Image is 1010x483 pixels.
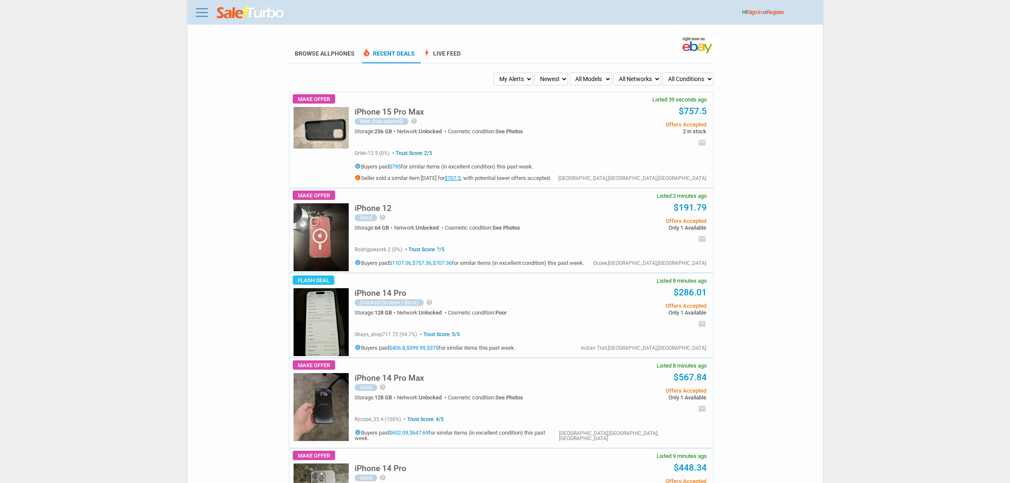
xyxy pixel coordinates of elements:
[355,118,408,125] div: New (box opened)
[355,204,392,212] h5: iPhone 12
[657,278,707,284] span: Listed 8 minutes ago
[578,122,706,127] span: Offers Accepted
[402,416,444,422] span: Trust Score: 4/5
[698,404,706,413] i: email
[355,299,424,306] div: Cracked (Screen / Back)
[293,451,335,460] span: Make Offer
[375,309,392,316] span: 128 GB
[355,466,406,472] a: iPhone 14 Pro
[397,395,448,400] div: Network:
[433,260,452,266] a: $707.36
[445,175,461,181] a: $707.5
[293,94,335,104] span: Make Offer
[379,214,386,221] i: help
[679,106,707,116] a: $757.5
[674,202,707,213] a: $191.79
[355,331,417,337] span: shays_shop711 72 (94.7%)
[293,360,335,370] span: Make Offer
[294,288,349,356] img: s-l225.jpg
[657,363,707,368] span: Listed 8 minutes ago
[389,163,401,170] a: $795
[217,6,285,21] img: saleturbo.com - Online Deals and Discount Coupons
[355,475,377,481] div: Used
[391,150,432,156] span: Trust Score: 2/5
[578,225,706,230] span: Only 1 Available
[411,118,417,124] i: help
[445,225,520,230] div: Cosmetic condition:
[418,331,460,337] span: Trust Score: 5/5
[375,225,389,231] span: 64 GB
[355,384,377,391] div: Used
[355,129,397,134] div: Storage:
[355,247,402,253] span: rodrigpeixot6 2 (0%)
[674,372,707,382] a: $567.84
[406,345,425,351] a: $399.99
[295,50,355,57] a: Browse AllPhones
[657,193,707,199] span: Listed 2 minutes ago
[355,163,361,169] i: info
[375,394,392,401] span: 128 GB
[355,374,424,382] h5: iPhone 14 Pro Max
[389,430,408,436] a: $652.09
[495,394,523,401] span: See Photos
[355,395,397,400] div: Storage:
[355,429,361,435] i: info
[389,260,411,266] a: $1107.36
[355,376,424,382] a: iPhone 14 Pro Max
[427,345,439,351] a: $375
[495,309,507,316] span: Poor
[403,247,445,253] span: Trust Score: ?/5
[416,225,439,231] span: Unlocked
[389,345,405,351] a: $406.8
[674,463,707,473] a: $448.34
[448,395,523,400] div: Cosmetic condition:
[657,453,707,459] span: Listed 9 minutes ago
[375,128,392,135] span: 256 GB
[294,203,349,271] img: s-l225.jpg
[419,128,442,135] span: Unlocked
[331,50,355,57] span: Phones
[495,128,523,135] span: See Photos
[412,260,431,266] a: $757.36
[448,129,523,134] div: Cosmetic condition:
[558,176,706,181] div: [GEOGRAPHIC_DATA],[GEOGRAPHIC_DATA],[GEOGRAPHIC_DATA]
[748,9,762,15] a: Sign In
[355,416,401,422] span: rycope_35 4 (100%)
[355,344,515,351] h5: Buyers paid , , for similar items this past week.
[409,430,428,436] a: $647.69
[355,174,551,181] h5: Seller sold a similar item [DATE] for , with potential lower offers accepted.
[422,50,461,63] a: boltLive Feed
[422,48,431,57] span: bolt
[355,108,424,116] h5: iPhone 15 Pro Max
[379,474,386,481] i: help
[293,191,335,200] span: Make Offer
[293,275,334,285] span: Flash Deal
[578,303,706,309] span: Offers Accepted
[355,291,406,297] a: iPhone 14 Pro
[294,373,349,441] img: s-l225.jpg
[419,394,442,401] span: Unlocked
[397,310,448,315] div: Network:
[652,97,707,102] span: Listed 39 seconds ago
[698,138,706,147] i: email
[419,309,442,316] span: Unlocked
[559,431,706,441] div: [GEOGRAPHIC_DATA],[GEOGRAPHIC_DATA],[GEOGRAPHIC_DATA]
[355,259,584,266] h5: Buyers paid , , for similar items (in excellent condition) this past week.
[355,150,389,156] span: grleh-12 5 (0%)
[355,214,377,221] div: Used
[355,110,424,116] a: iPhone 15 Pro Max
[355,344,361,351] i: info
[379,384,386,390] i: help
[674,287,707,298] a: $286.01
[394,225,445,230] div: Network:
[742,9,748,15] span: Hi!
[763,9,784,15] span: or
[362,50,415,63] a: local_fire_departmentRecent Deals
[578,310,706,315] span: Only 1 Available
[294,107,349,149] img: s-l225.jpg
[426,299,433,306] i: help
[362,48,371,57] span: local_fire_department
[698,320,706,328] i: email
[355,289,406,297] h5: iPhone 14 Pro
[355,429,559,441] h5: Buyers paid , for similar items (in excellent condition) this past week.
